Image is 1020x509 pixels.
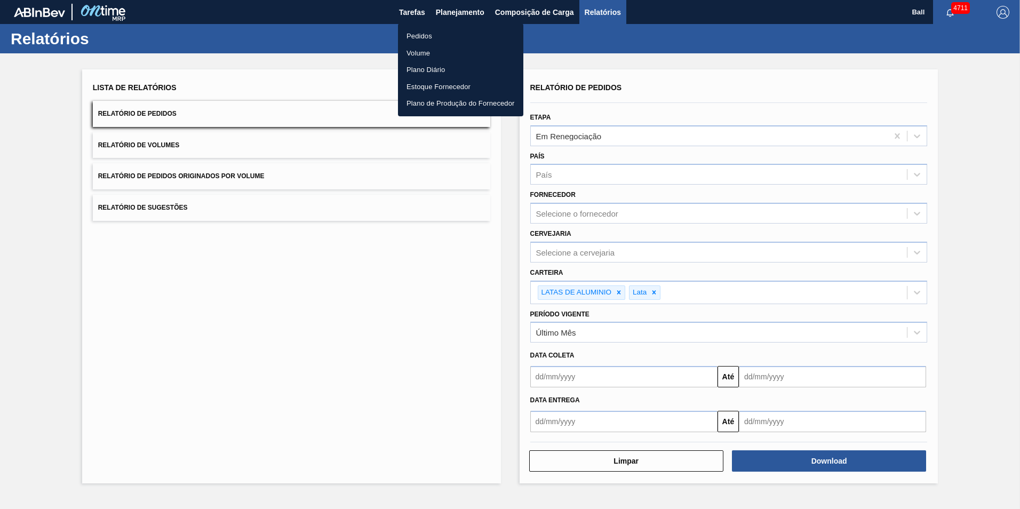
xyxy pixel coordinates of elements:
a: Plano de Produção do Fornecedor [398,95,523,112]
a: Estoque Fornecedor [398,78,523,96]
a: Volume [398,45,523,62]
a: Pedidos [398,28,523,45]
a: Plano Diário [398,61,523,78]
